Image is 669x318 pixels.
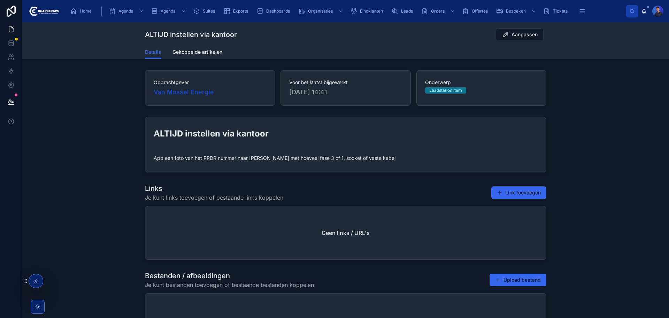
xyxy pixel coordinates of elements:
img: App logo [28,6,59,17]
span: Suites [203,8,215,14]
a: Tickets [541,5,572,17]
div: Laadstation item [429,87,462,94]
span: Tickets [553,8,568,14]
span: Eindklanten [360,8,383,14]
span: Agenda [118,8,133,14]
button: Link toevoegen [491,186,546,199]
a: Agenda [149,5,190,17]
button: Upload bestand [490,274,546,286]
span: Je kunt links toevoegen of bestaande links koppelen [145,193,283,202]
a: Bezoeken [494,5,540,17]
a: Details [145,46,161,59]
a: Exports [221,5,253,17]
a: Agenda [107,5,147,17]
a: Eindklanten [348,5,388,17]
h1: ALTIJD instellen via kantoor [145,30,237,39]
span: Details [145,49,161,56]
div: scrollable content [64,3,626,19]
span: Onderwerp [425,79,538,86]
span: Agenda [161,8,176,14]
span: Home [80,8,92,14]
a: Home [68,5,97,17]
a: Dashboards [254,5,295,17]
a: Offertes [460,5,493,17]
span: Aanpassen [512,31,538,38]
h2: Geen links / URL's [322,229,370,237]
h2: ALTIJD instellen via kantoor [154,128,538,139]
h1: Bestanden / afbeeldingen [145,271,314,281]
span: Je kunt bestanden toevoegen of bestaande bestanden koppelen [145,281,314,289]
span: Exports [233,8,248,14]
h1: Links [145,184,283,193]
span: Bezoeken [506,8,526,14]
span: Offertes [472,8,488,14]
span: Orders [431,8,445,14]
a: Orders [419,5,459,17]
a: Leads [389,5,418,17]
a: Van Mossel Energie [154,87,214,97]
span: Organisaties [308,8,333,14]
span: Leads [401,8,413,14]
a: Organisaties [296,5,347,17]
span: App een foto van het PRDR nummer naar [PERSON_NAME] met hoeveel fase 3 of 1, socket of vaste kabel [154,155,538,162]
span: [DATE] 14:41 [289,87,402,97]
span: Dashboards [266,8,290,14]
span: Opdrachtgever [154,79,266,86]
a: Suites [191,5,220,17]
span: Gekoppelde artikelen [172,49,222,56]
a: Gekoppelde artikelen [172,46,222,60]
span: Voor het laatst bijgewerkt [289,79,402,86]
button: Aanpassen [496,28,544,41]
